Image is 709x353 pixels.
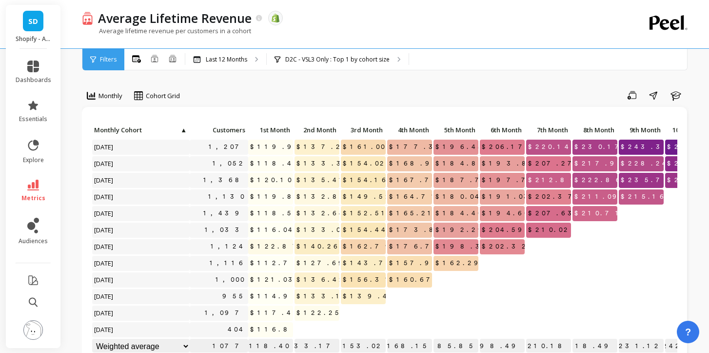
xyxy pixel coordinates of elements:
span: $154.44 [341,223,391,237]
span: $114.94 [248,289,303,304]
span: Cohort Grid [146,91,180,101]
span: [DATE] [92,239,116,254]
span: $120.10 [248,173,295,187]
span: $157.96 [387,256,444,270]
p: 4th Month [387,123,432,137]
span: $162.79 [341,239,398,254]
span: $161.00 [341,140,389,154]
span: [DATE] [92,140,116,154]
span: $222.86 [572,173,625,187]
p: Monthly Cohort [92,123,190,137]
span: $215.16 [619,189,669,204]
span: $220.14 [526,140,574,154]
a: 1,439 [201,206,248,221]
span: $154.02 [341,156,389,171]
p: 7th Month [526,123,571,137]
a: 1,116 [208,256,248,270]
span: metrics [21,194,45,202]
span: $202.37 [526,189,581,204]
span: [DATE] [92,256,116,270]
span: $191.03 [480,189,537,204]
span: $136.42 [295,272,348,287]
span: [DATE] [92,189,116,204]
a: 1,124 [209,239,248,254]
span: $192.29 [433,223,491,237]
span: $160.67 [387,272,439,287]
span: ▲ [179,126,187,134]
span: 8th Month [574,126,614,134]
p: Average Lifetime Revenue [98,10,252,26]
span: [DATE] [92,206,116,221]
span: $132.64 [295,206,348,221]
span: $135.41 [295,173,349,187]
span: $217.97 [572,156,633,171]
span: $117.47 [248,306,306,320]
span: 3rd Month [343,126,383,134]
span: Monthly [98,91,122,101]
div: Toggle SortBy [340,123,387,138]
span: $149.52 [341,189,394,204]
div: Toggle SortBy [572,123,618,138]
p: Average lifetime revenue per customers in a cohort [82,26,251,35]
p: D2C - VSL3 Only : Top 1 by cohort size [285,56,390,63]
span: $140.26 [295,239,343,254]
p: 6th Month [480,123,525,137]
p: 3rd Month [341,123,386,137]
img: api.shopify.svg [271,14,280,22]
span: SD [28,16,38,27]
span: $133.08 [295,223,354,237]
div: Toggle SortBy [433,123,479,138]
p: 5th Month [433,123,478,137]
span: $197.78 [480,173,545,187]
span: $156.31 [341,272,395,287]
span: [DATE] [92,272,116,287]
div: Toggle SortBy [189,123,236,138]
span: $162.29 [433,256,487,270]
span: $164.71 [387,189,442,204]
img: header icon [82,11,93,25]
span: $116.04 [248,223,297,237]
span: essentials [19,115,47,123]
span: [DATE] [92,156,116,171]
p: Customers [190,123,248,137]
span: $133.33 [295,156,360,171]
p: 1st Month [248,123,293,137]
img: profile picture [23,320,43,340]
div: Toggle SortBy [92,123,138,138]
span: [DATE] [92,173,116,187]
span: $211.09 [572,189,626,204]
span: 9th Month [621,126,661,134]
span: $154.16 [341,173,391,187]
span: $132.80 [295,189,351,204]
span: explore [23,156,44,164]
span: $207.63 [526,206,581,221]
p: Shopify - All Data [16,35,51,43]
span: $118.52 [248,206,303,221]
span: $243.31 [619,140,676,154]
span: $210.02 [526,223,573,237]
span: Monthly Cohort [94,126,179,134]
span: $152.51 [341,206,392,221]
span: $167.76 [387,173,444,187]
span: 1st Month [250,126,290,134]
div: Toggle SortBy [618,123,665,138]
span: audiences [19,237,48,245]
span: $180.04 [433,189,484,204]
span: ? [685,325,691,339]
a: 404 [226,322,248,337]
span: $133.13 [295,289,356,304]
a: 1,033 [203,223,248,237]
span: $119.89 [248,189,311,204]
span: $235.77 [619,173,679,187]
span: $121.03 [248,272,301,287]
span: [DATE] [92,223,116,237]
div: Toggle SortBy [248,123,294,138]
span: [DATE] [92,289,116,304]
span: $187.70 [433,173,493,187]
a: 1,130 [206,189,248,204]
div: Toggle SortBy [294,123,340,138]
p: 9th Month [619,123,664,137]
div: Toggle SortBy [387,123,433,138]
a: 1,097 [203,306,248,320]
a: 1,052 [211,156,248,171]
